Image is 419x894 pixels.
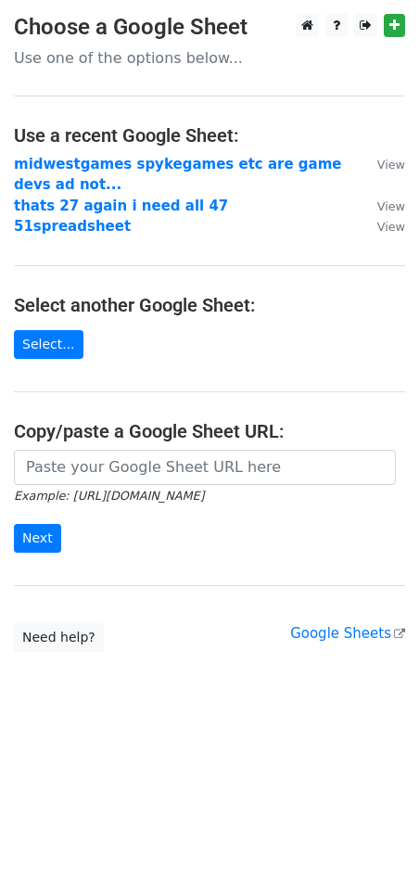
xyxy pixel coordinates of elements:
h3: Choose a Google Sheet [14,14,405,41]
a: Google Sheets [290,625,405,642]
a: midwestgames spykegames etc are game devs ad not... [14,156,342,194]
input: Next [14,524,61,553]
a: Select... [14,330,83,359]
h4: Copy/paste a Google Sheet URL: [14,420,405,442]
h4: Use a recent Google Sheet: [14,124,405,147]
p: Use one of the options below... [14,48,405,68]
a: View [359,156,405,172]
input: Paste your Google Sheet URL here [14,450,396,485]
a: thats 27 again i need all 47 [14,198,228,214]
small: View [377,199,405,213]
a: View [359,218,405,235]
a: View [359,198,405,214]
h4: Select another Google Sheet: [14,294,405,316]
small: View [377,158,405,172]
a: Need help? [14,623,104,652]
small: View [377,220,405,234]
small: Example: [URL][DOMAIN_NAME] [14,489,204,503]
a: 51spreadsheet [14,218,131,235]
